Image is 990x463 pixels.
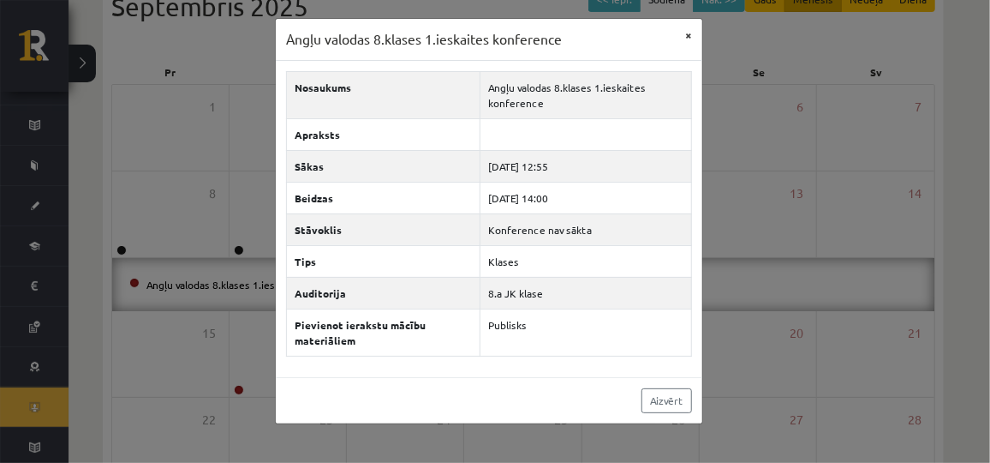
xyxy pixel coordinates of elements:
td: Konference nav sākta [480,213,691,245]
td: Klases [480,245,691,277]
th: Tips [287,245,480,277]
td: Publisks [480,309,691,356]
td: 8.a JK klase [480,277,691,309]
h3: Angļu valodas 8.klases 1.ieskaites konference [286,29,562,50]
th: Sākas [287,150,480,182]
td: [DATE] 12:55 [480,150,691,182]
th: Apraksts [287,118,480,150]
th: Auditorija [287,277,480,309]
td: [DATE] 14:00 [480,182,691,213]
th: Beidzas [287,182,480,213]
th: Nosaukums [287,71,480,118]
th: Pievienot ierakstu mācību materiāliem [287,309,480,356]
button: × [675,19,702,51]
td: Angļu valodas 8.klases 1.ieskaites konference [480,71,691,118]
a: Aizvērt [641,388,692,413]
th: Stāvoklis [287,213,480,245]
